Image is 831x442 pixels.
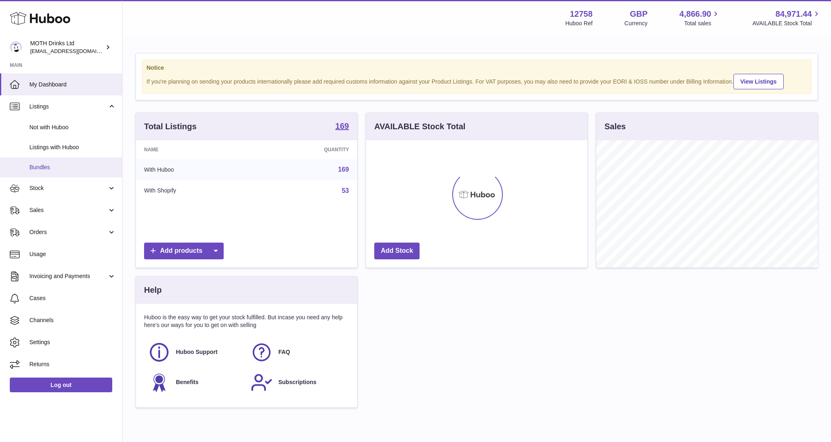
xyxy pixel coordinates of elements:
a: 84,971.44 AVAILABLE Stock Total [752,9,821,27]
a: Log out [10,378,112,392]
span: Listings [29,103,107,110]
a: View Listings [733,74,784,89]
div: If you're planning on sending your products internationally please add required customs informati... [147,73,807,89]
a: FAQ [251,341,345,363]
div: Currency [624,20,648,27]
span: Benefits [176,378,198,386]
a: Subscriptions [251,371,345,393]
div: Huboo Ref [565,20,593,27]
span: Channels [29,316,116,324]
th: Name [136,140,255,159]
a: Add products [144,243,224,259]
p: Huboo is the easy way to get your stock fulfilled. But incase you need any help here's our ways f... [144,314,349,329]
span: Cases [29,294,116,302]
h3: AVAILABLE Stock Total [374,121,465,132]
a: 169 [336,122,349,132]
a: Benefits [148,371,242,393]
a: 53 [342,187,349,194]
span: 4,866.90 [680,9,711,20]
span: FAQ [278,348,290,356]
span: Bundles [29,164,116,171]
strong: 12758 [570,9,593,20]
a: 169 [338,166,349,173]
span: Sales [29,206,107,214]
span: Huboo Support [176,348,218,356]
h3: Sales [604,121,626,132]
span: Not with Huboo [29,124,116,131]
strong: GBP [630,9,647,20]
a: Add Stock [374,243,420,259]
strong: Notice [147,64,807,72]
a: 4,866.90 Total sales [680,9,721,27]
span: AVAILABLE Stock Total [752,20,821,27]
span: 84,971.44 [775,9,812,20]
span: [EMAIL_ADDRESS][DOMAIN_NAME] [30,48,120,54]
h3: Help [144,285,162,296]
span: Returns [29,360,116,368]
strong: 169 [336,122,349,130]
img: orders@mothdrinks.com [10,41,22,53]
span: My Dashboard [29,81,116,88]
a: Huboo Support [148,341,242,363]
td: With Shopify [136,180,255,201]
th: Quantity [255,140,357,159]
span: Settings [29,338,116,346]
div: MOTH Drinks Ltd [30,40,104,55]
span: Listings with Huboo [29,144,116,151]
span: Subscriptions [278,378,316,386]
span: Total sales [684,20,720,27]
td: With Huboo [136,159,255,180]
span: Usage [29,250,116,258]
h3: Total Listings [144,121,197,132]
span: Invoicing and Payments [29,272,107,280]
span: Orders [29,228,107,236]
span: Stock [29,184,107,192]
